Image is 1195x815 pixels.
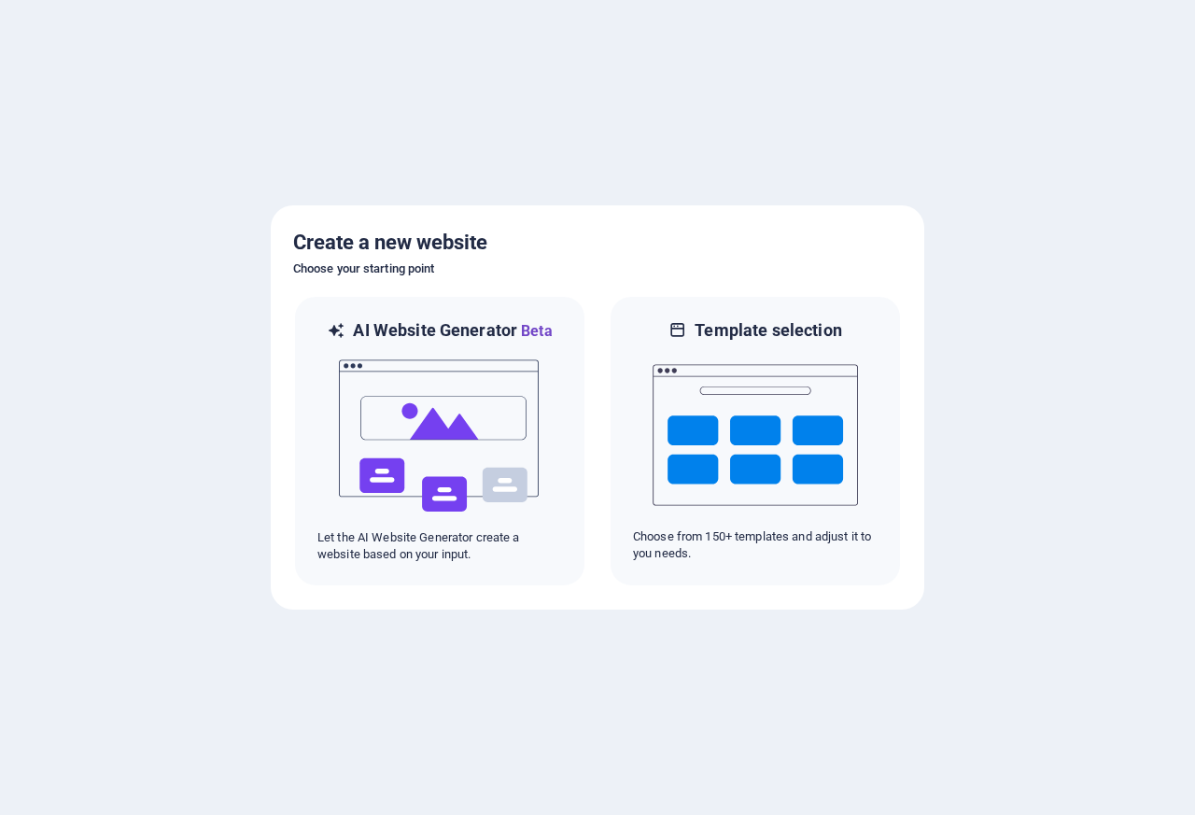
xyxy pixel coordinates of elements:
h5: Create a new website [293,228,902,258]
h6: AI Website Generator [353,319,552,343]
p: Choose from 150+ templates and adjust it to you needs. [633,528,878,562]
div: Template selectionChoose from 150+ templates and adjust it to you needs. [609,295,902,587]
p: Let the AI Website Generator create a website based on your input. [317,529,562,563]
h6: Choose your starting point [293,258,902,280]
img: ai [337,343,542,529]
h6: Template selection [695,319,841,342]
div: AI Website GeneratorBetaaiLet the AI Website Generator create a website based on your input. [293,295,586,587]
span: Beta [517,322,553,340]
